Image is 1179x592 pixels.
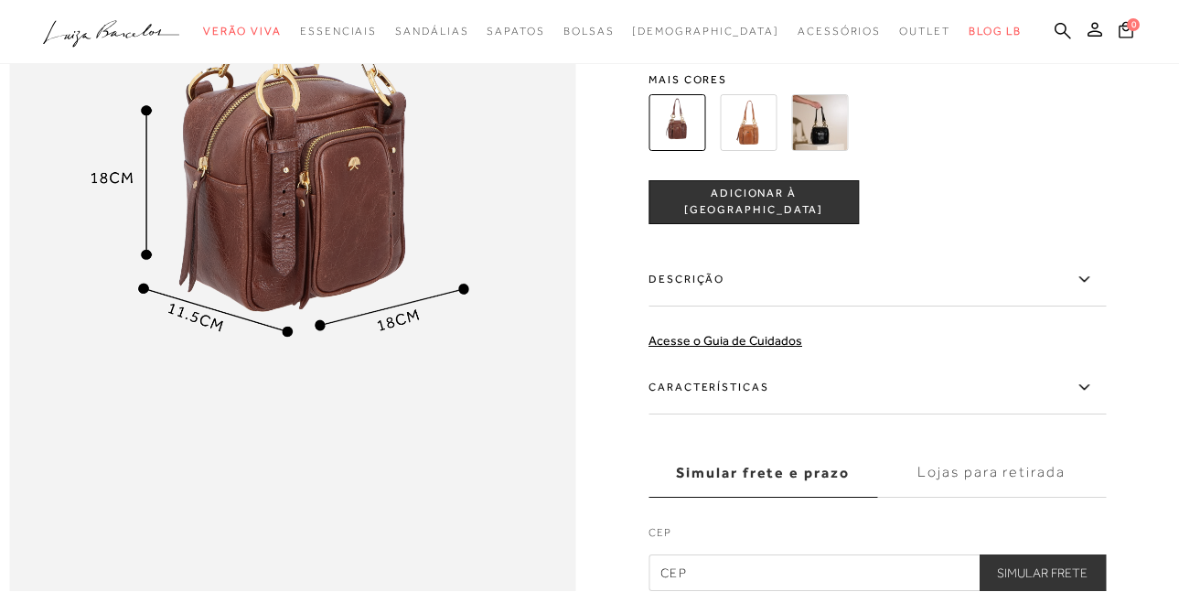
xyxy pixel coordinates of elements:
[648,448,877,498] label: Simular frete e prazo
[648,94,705,151] img: BOLSA BOXY PEQUENA EM COURO CAFÉ COM ARGOLAS METÁLICAS
[648,361,1106,414] label: Características
[648,333,802,348] a: Acesse o Guia de Cuidados
[648,180,859,224] button: ADICIONAR À [GEOGRAPHIC_DATA]
[648,554,1106,591] input: CEP
[720,94,777,151] img: BOLSA BOXY PEQUENA EM COURO CARAMELO COM ARGOLAS METÁLICAS
[487,15,544,48] a: noSubCategoriesText
[487,25,544,38] span: Sapatos
[563,15,615,48] a: noSubCategoriesText
[649,187,858,219] span: ADICIONAR À [GEOGRAPHIC_DATA]
[899,25,950,38] span: Outlet
[899,15,950,48] a: noSubCategoriesText
[791,94,848,151] img: BOLSA BOXY PEQUENA EM COURO PRETO COM ARGOLAS METÁLICAS
[632,15,779,48] a: noSubCategoriesText
[395,15,468,48] a: noSubCategoriesText
[969,25,1022,38] span: BLOG LB
[969,15,1022,48] a: BLOG LB
[979,554,1106,591] button: Simular Frete
[798,25,881,38] span: Acessórios
[877,448,1106,498] label: Lojas para retirada
[203,15,282,48] a: noSubCategoriesText
[1127,18,1140,31] span: 0
[395,25,468,38] span: Sandálias
[563,25,615,38] span: Bolsas
[632,25,779,38] span: [DEMOGRAPHIC_DATA]
[300,15,377,48] a: noSubCategoriesText
[203,25,282,38] span: Verão Viva
[648,74,1106,85] span: Mais cores
[1113,20,1139,45] button: 0
[798,15,881,48] a: noSubCategoriesText
[648,524,1106,550] label: CEP
[300,25,377,38] span: Essenciais
[648,253,1106,307] label: Descrição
